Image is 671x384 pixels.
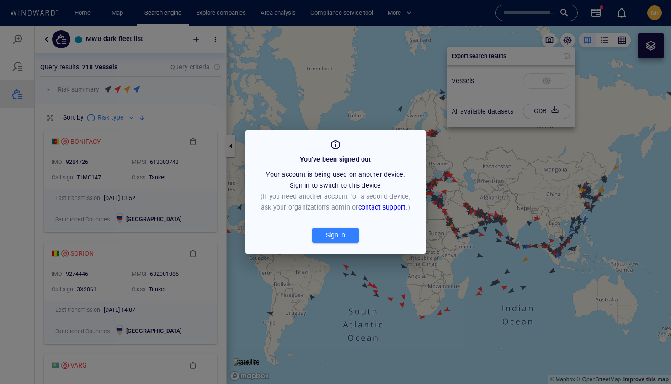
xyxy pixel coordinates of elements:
p: Export search results [452,26,506,35]
iframe: Chat [632,343,664,377]
button: Sign in [312,228,359,243]
a: contact support [358,204,406,211]
div: Sign in [324,228,347,243]
p: Your account is being used on another device. Sign in to switch to this device [266,169,405,191]
div: GDB [532,78,549,93]
p: (If you need another account for a second device, ask your organization’s admin or .) [261,191,410,213]
div: All available datasets [452,80,513,91]
button: GDB [523,78,570,94]
div: You’ve been signed out [298,152,373,167]
div: Vessels [452,50,474,61]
